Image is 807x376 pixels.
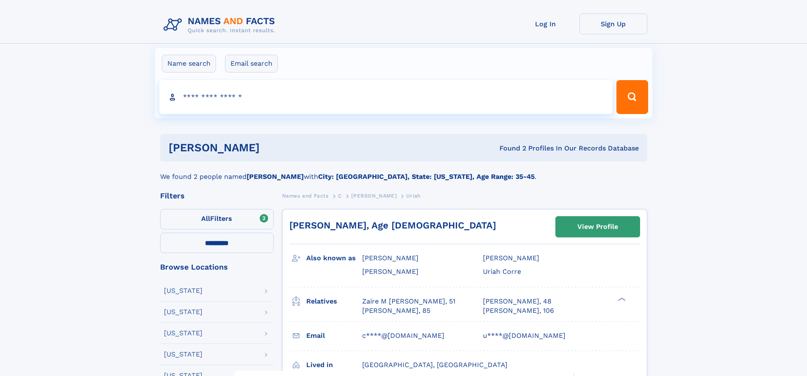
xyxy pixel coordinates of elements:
[580,14,647,34] a: Sign Up
[160,192,274,200] div: Filters
[556,217,640,237] a: View Profile
[362,297,455,306] a: Zaire M [PERSON_NAME], 51
[162,55,216,72] label: Name search
[362,306,430,315] a: [PERSON_NAME], 85
[406,193,421,199] span: Uriah
[306,329,362,343] h3: Email
[483,254,539,262] span: [PERSON_NAME]
[160,209,274,229] label: Filters
[164,330,202,337] div: [US_STATE]
[282,190,329,201] a: Names and Facts
[201,214,210,223] span: All
[164,309,202,315] div: [US_STATE]
[351,190,397,201] a: [PERSON_NAME]
[160,263,274,271] div: Browse Locations
[483,267,521,276] span: Uriah Corre
[318,173,535,181] b: City: [GEOGRAPHIC_DATA], State: [US_STATE], Age Range: 35-45
[483,306,554,315] a: [PERSON_NAME], 106
[338,193,342,199] span: C
[616,80,648,114] button: Search Button
[362,267,419,276] span: [PERSON_NAME]
[362,361,507,369] span: [GEOGRAPHIC_DATA], [GEOGRAPHIC_DATA]
[247,173,304,181] b: [PERSON_NAME]
[160,14,282,36] img: Logo Names and Facts
[577,217,618,237] div: View Profile
[164,287,202,294] div: [US_STATE]
[306,251,362,265] h3: Also known as
[362,254,419,262] span: [PERSON_NAME]
[164,351,202,358] div: [US_STATE]
[289,220,496,231] a: [PERSON_NAME], Age [DEMOGRAPHIC_DATA]
[338,190,342,201] a: C
[169,142,380,153] h1: [PERSON_NAME]
[306,358,362,372] h3: Lived in
[380,144,639,153] div: Found 2 Profiles In Our Records Database
[512,14,580,34] a: Log In
[483,297,552,306] a: [PERSON_NAME], 48
[351,193,397,199] span: [PERSON_NAME]
[225,55,278,72] label: Email search
[616,296,626,302] div: ❯
[159,80,613,114] input: search input
[160,162,647,182] div: We found 2 people named with .
[306,294,362,309] h3: Relatives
